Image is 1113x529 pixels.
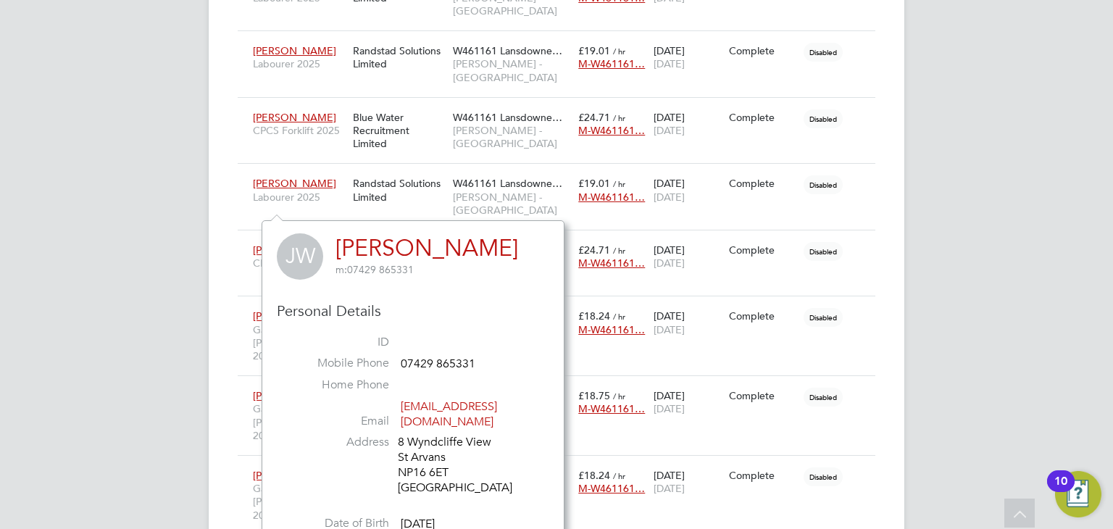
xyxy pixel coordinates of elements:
[578,309,610,322] span: £18.24
[613,245,625,256] span: / hr
[578,191,645,204] span: M-W461161…
[253,469,336,482] span: [PERSON_NAME]
[253,177,336,190] span: [PERSON_NAME]
[249,381,875,393] a: [PERSON_NAME]Gateman/Traffic [PERSON_NAME] 2025[PERSON_NAME] Specialist Recruitment LimitedW46116...
[578,44,610,57] span: £19.01
[253,257,346,270] span: CPCS Forklift 2025
[578,402,645,415] span: M-W461161…
[654,482,685,495] span: [DATE]
[578,257,645,270] span: M-W461161…
[578,111,610,124] span: £24.71
[277,233,323,280] span: JW
[650,37,725,78] div: [DATE]
[249,36,875,49] a: [PERSON_NAME]Labourer 2025Randstad Solutions LimitedW461161 Lansdowne…[PERSON_NAME] - [GEOGRAPHIC...
[654,57,685,70] span: [DATE]
[650,170,725,210] div: [DATE]
[578,243,610,257] span: £24.71
[453,124,571,150] span: [PERSON_NAME] - [GEOGRAPHIC_DATA]
[578,124,645,137] span: M-W461161…
[650,104,725,144] div: [DATE]
[453,177,562,190] span: W461161 Lansdowne…
[249,236,875,248] a: [PERSON_NAME]CPCS Forklift 2025Randstad Solutions LimitedW461161 Lansdowne…[PERSON_NAME] - [GEOGR...
[613,46,625,57] span: / hr
[613,391,625,401] span: / hr
[613,470,625,481] span: / hr
[453,191,571,217] span: [PERSON_NAME] - [GEOGRAPHIC_DATA]
[729,309,797,322] div: Complete
[804,109,843,128] span: Disabled
[650,382,725,422] div: [DATE]
[729,177,797,190] div: Complete
[729,44,797,57] div: Complete
[613,311,625,322] span: / hr
[578,389,610,402] span: £18.75
[253,243,336,257] span: [PERSON_NAME]
[613,178,625,189] span: / hr
[249,169,875,181] a: [PERSON_NAME]Labourer 2025Randstad Solutions LimitedW461161 Lansdowne…[PERSON_NAME] - [GEOGRAPHIC...
[650,302,725,343] div: [DATE]
[335,263,414,276] span: 07429 865331
[288,435,389,450] label: Address
[253,191,346,204] span: Labourer 2025
[453,44,562,57] span: W461161 Lansdowne…
[804,308,843,327] span: Disabled
[249,301,875,314] a: [PERSON_NAME]Gateman/Traffic [PERSON_NAME] 2025[PERSON_NAME] Specialist Recruitment LimitedW46116...
[249,103,875,115] a: [PERSON_NAME]CPCS Forklift 2025Blue Water Recruitment LimitedW461161 Lansdowne…[PERSON_NAME] - [G...
[288,378,389,393] label: Home Phone
[349,37,449,78] div: Randstad Solutions Limited
[253,323,346,363] span: Gateman/Traffic [PERSON_NAME] 2025
[804,175,843,194] span: Disabled
[1055,471,1101,517] button: Open Resource Center, 10 new notifications
[453,111,562,124] span: W461161 Lansdowne…
[401,399,497,429] a: [EMAIL_ADDRESS][DOMAIN_NAME]
[578,323,645,336] span: M-W461161…
[253,402,346,442] span: Gateman/Traffic [PERSON_NAME] 2025
[654,257,685,270] span: [DATE]
[804,388,843,407] span: Disabled
[650,236,725,277] div: [DATE]
[253,389,336,402] span: [PERSON_NAME]
[277,301,549,320] h3: Personal Details
[288,414,389,429] label: Email
[578,177,610,190] span: £19.01
[249,461,875,473] a: [PERSON_NAME]Gateman/Traffic [PERSON_NAME] 2025[PERSON_NAME] Specialist Recruitment LimitedW46116...
[349,104,449,158] div: Blue Water Recruitment Limited
[654,191,685,204] span: [DATE]
[804,43,843,62] span: Disabled
[729,243,797,257] div: Complete
[654,402,685,415] span: [DATE]
[253,482,346,522] span: Gateman/Traffic [PERSON_NAME] 2025
[613,112,625,123] span: / hr
[578,57,645,70] span: M-W461161…
[654,124,685,137] span: [DATE]
[578,482,645,495] span: M-W461161…
[578,469,610,482] span: £18.24
[650,462,725,502] div: [DATE]
[804,242,843,261] span: Disabled
[253,57,346,70] span: Labourer 2025
[654,323,685,336] span: [DATE]
[349,170,449,210] div: Randstad Solutions Limited
[398,435,535,495] div: 8 Wyndcliffe View St Arvans NP16 6ET [GEOGRAPHIC_DATA]
[253,124,346,137] span: CPCS Forklift 2025
[335,234,518,262] a: [PERSON_NAME]
[1054,481,1067,500] div: 10
[729,111,797,124] div: Complete
[335,263,347,276] span: m:
[804,467,843,486] span: Disabled
[253,111,336,124] span: [PERSON_NAME]
[288,335,389,350] label: ID
[253,44,336,57] span: [PERSON_NAME]
[729,469,797,482] div: Complete
[401,357,475,372] span: 07429 865331
[729,389,797,402] div: Complete
[288,356,389,371] label: Mobile Phone
[453,57,571,83] span: [PERSON_NAME] - [GEOGRAPHIC_DATA]
[253,309,336,322] span: [PERSON_NAME]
